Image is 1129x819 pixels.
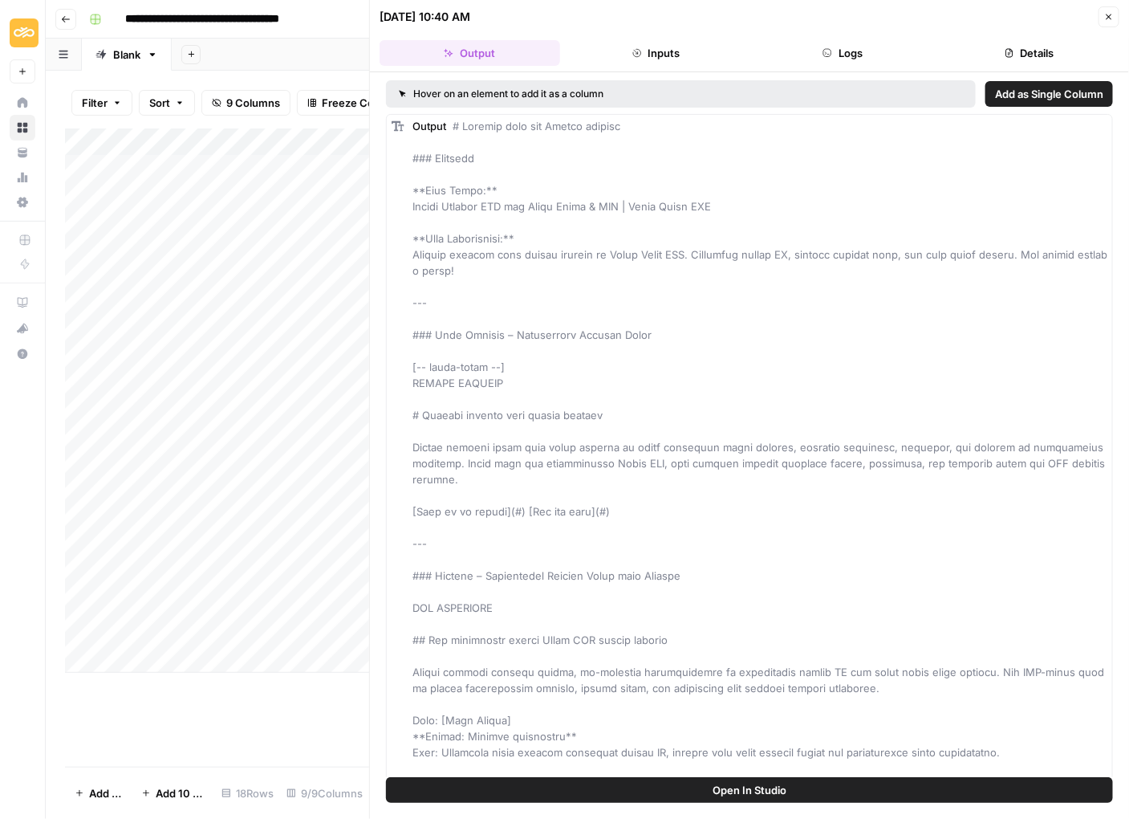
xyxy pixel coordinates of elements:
[985,81,1113,107] button: Add as Single Column
[713,782,786,798] span: Open In Studio
[10,90,35,116] a: Home
[10,316,35,340] div: What's new?
[89,785,122,801] span: Add Row
[280,780,369,806] div: 9/9 Columns
[10,18,39,47] img: Sinch Logo
[132,780,215,806] button: Add 10 Rows
[149,95,170,111] span: Sort
[156,785,205,801] span: Add 10 Rows
[10,290,35,316] a: AirOps Academy
[10,189,35,215] a: Settings
[995,86,1103,102] span: Add as Single Column
[10,316,35,341] button: What's new?
[567,40,747,66] button: Inputs
[201,90,290,116] button: 9 Columns
[412,120,446,132] span: Output
[399,87,783,101] div: Hover on an element to add it as a column
[380,40,560,66] button: Output
[10,140,35,165] a: Your Data
[82,95,108,111] span: Filter
[226,95,280,111] span: 9 Columns
[139,90,195,116] button: Sort
[386,777,1113,803] button: Open In Studio
[380,9,470,25] div: [DATE] 10:40 AM
[215,780,280,806] div: 18 Rows
[940,40,1120,66] button: Details
[753,40,933,66] button: Logs
[297,90,415,116] button: Freeze Columns
[71,90,132,116] button: Filter
[322,95,404,111] span: Freeze Columns
[10,13,35,53] button: Workspace: Sinch
[10,341,35,367] button: Help + Support
[65,780,132,806] button: Add Row
[10,165,35,190] a: Usage
[113,47,140,63] div: Blank
[82,39,172,71] a: Blank
[10,115,35,141] a: Browse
